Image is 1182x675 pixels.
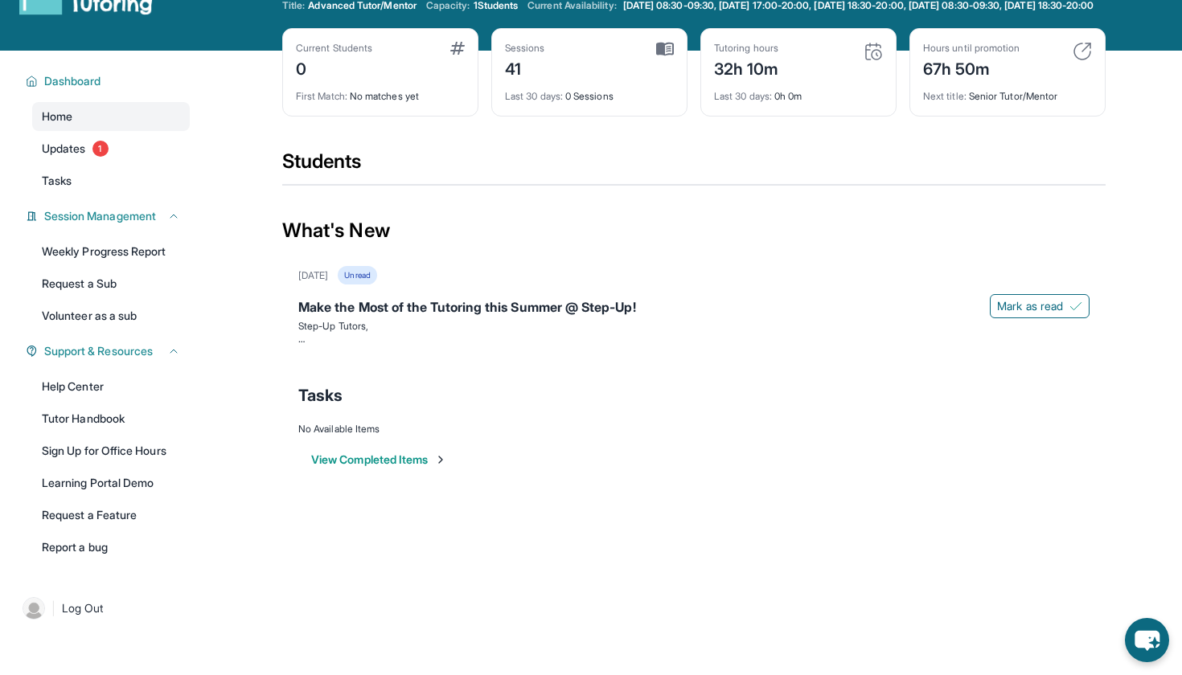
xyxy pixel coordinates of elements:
[296,42,372,55] div: Current Students
[923,42,1020,55] div: Hours until promotion
[42,173,72,189] span: Tasks
[32,404,190,433] a: Tutor Handbook
[923,90,967,102] span: Next title :
[32,501,190,530] a: Request a Feature
[42,108,72,125] span: Home
[42,141,86,157] span: Updates
[16,591,190,626] a: |Log Out
[298,269,328,282] div: [DATE]
[32,468,190,497] a: Learning Portal Demo
[92,141,109,157] span: 1
[296,55,372,80] div: 0
[296,80,465,103] div: No matches yet
[32,533,190,562] a: Report a bug
[338,266,376,284] div: Unread
[298,297,1090,320] div: Make the Most of the Tutoring this Summer @ Step-Up!
[450,42,465,55] img: card
[864,42,883,61] img: card
[32,237,190,266] a: Weekly Progress Report
[298,320,1090,333] p: Step-Up Tutors,
[1069,300,1082,313] img: Mark as read
[923,80,1092,103] div: Senior Tutor/Mentor
[1125,618,1169,662] button: chat-button
[656,42,674,56] img: card
[32,269,190,298] a: Request a Sub
[714,55,779,80] div: 32h 10m
[38,208,180,224] button: Session Management
[505,80,674,103] div: 0 Sessions
[38,343,180,359] button: Support & Resources
[296,90,347,102] span: First Match :
[32,372,190,401] a: Help Center
[505,90,563,102] span: Last 30 days :
[311,452,447,468] button: View Completed Items
[282,195,1106,266] div: What's New
[44,73,101,89] span: Dashboard
[38,73,180,89] button: Dashboard
[997,298,1063,314] span: Mark as read
[1073,42,1092,61] img: card
[23,597,45,620] img: user-img
[714,42,779,55] div: Tutoring hours
[32,166,190,195] a: Tasks
[32,102,190,131] a: Home
[298,384,343,407] span: Tasks
[923,55,1020,80] div: 67h 50m
[32,301,190,330] a: Volunteer as a sub
[44,208,156,224] span: Session Management
[990,294,1090,318] button: Mark as read
[32,436,190,465] a: Sign Up for Office Hours
[714,90,772,102] span: Last 30 days :
[32,134,190,163] a: Updates1
[505,55,545,80] div: 41
[51,599,55,618] span: |
[505,42,545,55] div: Sessions
[62,600,104,616] span: Log Out
[282,149,1106,184] div: Students
[298,423,1090,436] div: No Available Items
[44,343,153,359] span: Support & Resources
[714,80,883,103] div: 0h 0m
